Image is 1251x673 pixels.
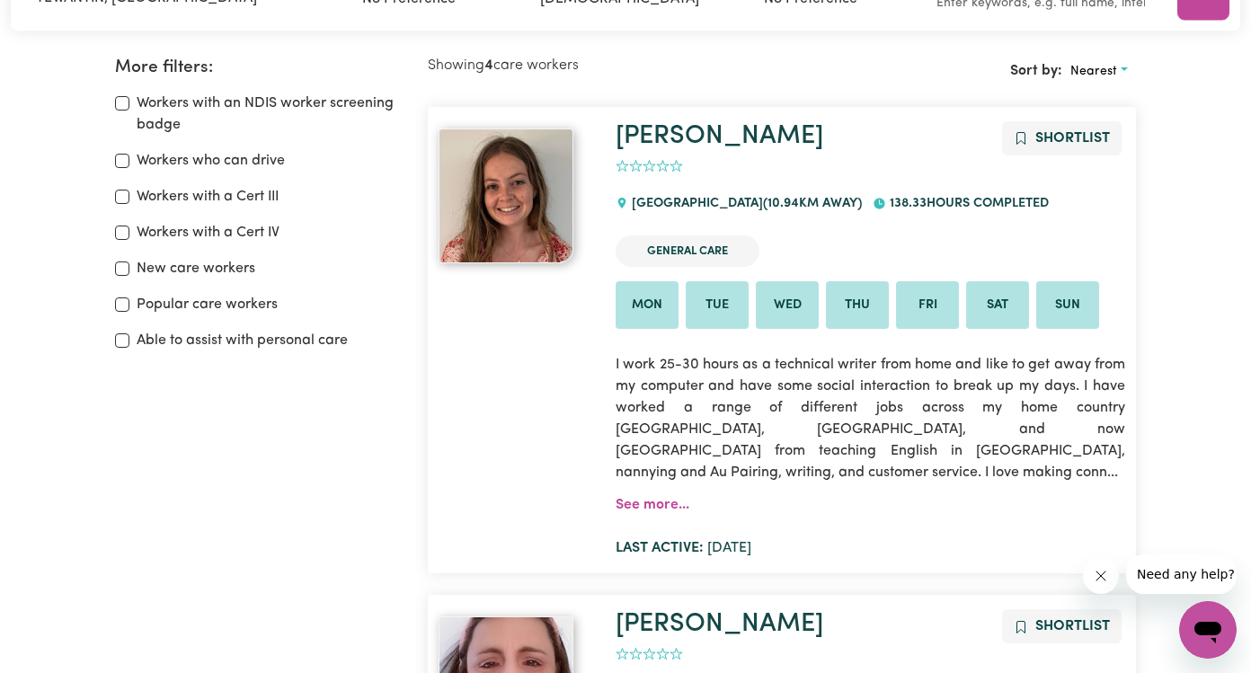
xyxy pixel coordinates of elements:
b: 4 [484,58,493,73]
li: General Care [616,235,759,267]
button: Add to shortlist [1002,121,1122,155]
img: View Alice's profile [439,128,573,263]
span: Shortlist [1035,619,1110,633]
li: Available on Thu [826,281,889,330]
label: New care workers [137,258,255,279]
h2: Showing care workers [428,58,782,75]
a: See more... [616,498,689,512]
a: Alice [439,128,594,263]
button: Add to shortlist [1002,609,1122,643]
label: Workers who can drive [137,150,285,172]
iframe: Message from company [1126,554,1237,594]
li: Available on Sat [966,281,1029,330]
span: Nearest [1070,65,1117,78]
a: [PERSON_NAME] [616,123,823,149]
label: Workers with a Cert IV [137,222,279,244]
li: Available on Mon [616,281,679,330]
label: Able to assist with personal care [137,330,348,351]
li: Available on Fri [896,281,959,330]
span: [DATE] [616,541,751,555]
div: 138.33 hours completed [873,180,1059,228]
span: Shortlist [1035,131,1110,146]
label: Popular care workers [137,294,278,315]
span: Sort by: [1010,64,1062,78]
div: [GEOGRAPHIC_DATA] [616,180,873,228]
span: ( 10.94 km away) [763,197,862,210]
li: Available on Tue [686,281,749,330]
button: Sort search results [1062,58,1136,85]
iframe: Close message [1083,558,1119,594]
li: Available on Wed [756,281,819,330]
div: add rating by typing an integer from 0 to 5 or pressing arrow keys [616,644,683,665]
b: Last active: [616,541,704,555]
li: Available on Sun [1036,281,1099,330]
label: Workers with an NDIS worker screening badge [137,93,406,136]
iframe: Button to launch messaging window [1179,601,1237,659]
label: Workers with a Cert III [137,186,279,208]
h2: More filters: [115,58,406,78]
div: add rating by typing an integer from 0 to 5 or pressing arrow keys [616,156,683,177]
p: I work 25-30 hours as a technical writer from home and like to get away from my computer and have... [616,343,1125,494]
a: [PERSON_NAME] [616,611,823,637]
